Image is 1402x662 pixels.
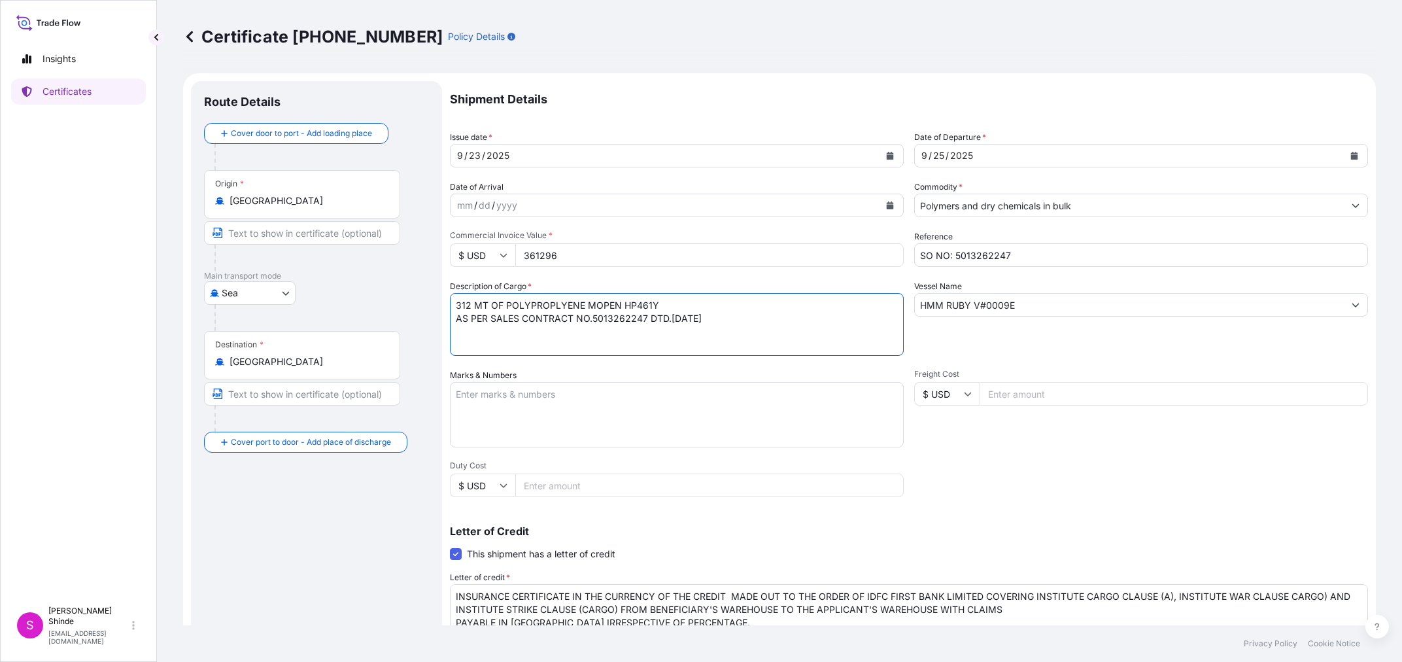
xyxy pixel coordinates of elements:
[1344,194,1367,217] button: Show suggestions
[450,293,904,356] textarea: 312 MT OF POLYPROPLYENE MOPEN HP461Y AS PER SALES CONTRACT NO.5013262247 DTD.[DATE]
[450,461,904,471] span: Duty Cost
[204,221,400,245] input: Text to appear on certificate
[946,148,949,164] div: /
[448,30,505,43] p: Policy Details
[920,148,929,164] div: month,
[880,195,900,216] button: Calendar
[915,293,1344,317] input: Type to search vessel name or IMO
[980,382,1368,406] input: Enter amount
[231,127,372,140] span: Cover door to port - Add loading place
[450,181,504,194] span: Date of Arrival
[914,230,953,243] label: Reference
[215,340,264,350] div: Destination
[450,584,1368,647] textarea: INSURANCE CERTIFICATE IN THE CURRENCY OF THE CREDIT MADE OUT TO THE ORDER OF IDFC FIRST BANK LIMI...
[1344,293,1367,317] button: Show suggestions
[450,369,517,382] label: Marks & Numbers
[450,526,1368,536] p: Letter of Credit
[204,432,407,453] button: Cover port to door - Add place of discharge
[482,148,485,164] div: /
[48,606,129,627] p: [PERSON_NAME] Shinde
[914,243,1368,267] input: Enter booking reference
[43,85,92,98] p: Certificates
[914,131,986,144] span: Date of Departure
[932,148,946,164] div: day,
[450,280,532,293] label: Description of Cargo
[222,287,238,300] span: Sea
[495,198,519,213] div: year,
[204,271,429,281] p: Main transport mode
[43,52,76,65] p: Insights
[464,148,468,164] div: /
[11,46,146,72] a: Insights
[450,571,510,584] label: Letter of credit
[11,78,146,105] a: Certificates
[949,148,974,164] div: year,
[48,629,129,645] p: [EMAIL_ADDRESS][DOMAIN_NAME]
[929,148,932,164] div: /
[880,145,900,166] button: Calendar
[474,198,477,213] div: /
[231,436,391,449] span: Cover port to door - Add place of discharge
[450,81,1368,118] p: Shipment Details
[914,181,963,194] label: Commodity
[1244,638,1297,649] a: Privacy Policy
[914,280,962,293] label: Vessel Name
[230,194,384,207] input: Origin
[26,619,34,632] span: S
[515,474,904,497] input: Enter amount
[515,243,904,267] input: Enter amount
[468,148,482,164] div: day,
[204,281,296,305] button: Select transport
[914,369,1368,379] span: Freight Cost
[1308,638,1360,649] a: Cookie Notice
[477,198,492,213] div: day,
[204,382,400,406] input: Text to appear on certificate
[492,198,495,213] div: /
[204,123,388,144] button: Cover door to port - Add loading place
[215,179,244,189] div: Origin
[456,198,474,213] div: month,
[467,548,615,561] span: This shipment has a letter of credit
[915,194,1344,217] input: Type to search commodity
[1344,145,1365,166] button: Calendar
[183,26,443,47] p: Certificate [PHONE_NUMBER]
[204,94,281,110] p: Route Details
[450,131,492,144] span: Issue date
[485,148,511,164] div: year,
[230,355,384,368] input: Destination
[456,148,464,164] div: month,
[450,230,904,241] span: Commercial Invoice Value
